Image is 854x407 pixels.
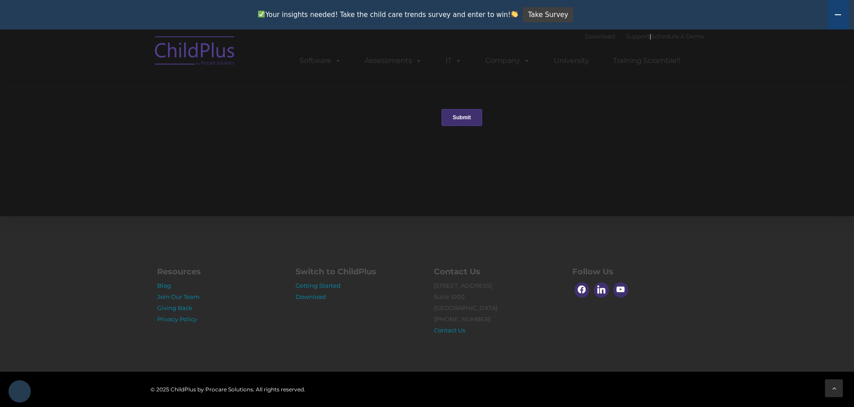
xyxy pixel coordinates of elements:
[545,52,598,70] a: University
[296,293,326,300] a: Download
[258,11,265,17] img: ✅
[296,265,421,278] h4: Switch to ChildPlus
[296,282,341,289] a: Getting Started
[150,386,305,393] span: © 2025 ChildPlus by Procare Solutions. All rights reserved.
[572,280,592,300] a: Facebook
[604,52,689,70] a: Training Scramble!!
[157,304,192,311] a: Giving Back
[572,265,697,278] h4: Follow Us
[157,282,171,289] a: Blog
[157,293,200,300] a: Join Our Team
[434,280,559,336] p: [STREET_ADDRESS] Suite 1000 [GEOGRAPHIC_DATA] [PHONE_NUMBER]
[511,11,518,17] img: 👏
[157,315,197,323] a: Privacy Policy
[585,33,615,40] a: Download
[356,52,431,70] a: Assessments
[528,7,568,23] span: Take Survey
[8,380,31,403] button: Cookies Settings
[437,52,471,70] a: IT
[434,265,559,278] h4: Contact Us
[150,30,240,75] img: ChildPlus by Procare Solutions
[434,327,465,334] a: Contact Us
[626,33,650,40] a: Support
[651,33,704,40] a: Schedule A Demo
[254,6,522,23] span: Your insights needed! Take the child care trends survey and enter to win!
[291,52,350,70] a: Software
[476,52,539,70] a: Company
[124,96,162,102] span: Phone number
[157,265,282,278] h4: Resources
[592,280,611,300] a: Linkedin
[523,7,573,23] a: Take Survey
[611,280,631,300] a: Youtube
[124,59,151,66] span: Last name
[585,33,704,40] font: |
